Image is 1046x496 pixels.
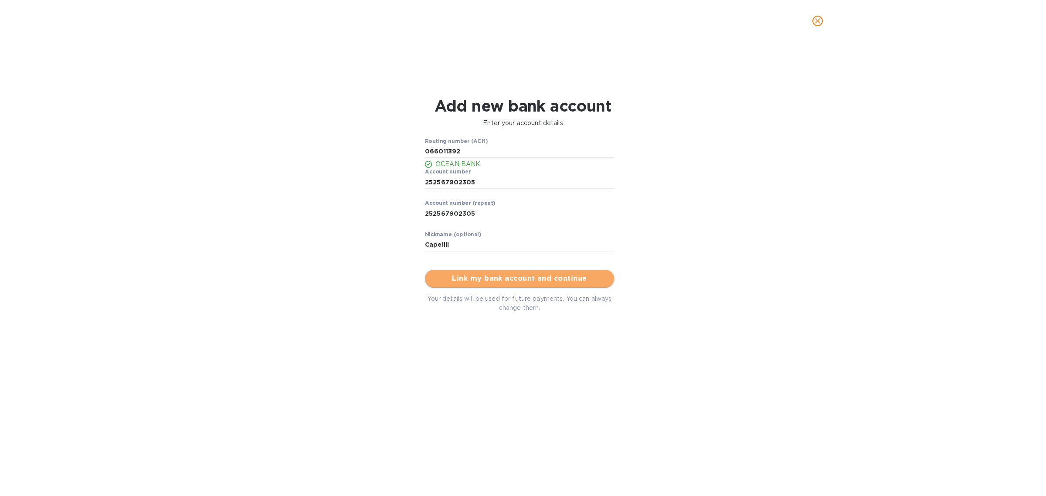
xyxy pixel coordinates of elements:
[807,10,828,31] button: close
[435,119,612,128] p: Enter your account details
[425,294,614,313] p: Your details will be used for future payments. You can always change them.
[425,201,496,206] label: Account number (repeat)
[435,97,612,115] h1: Add new bank account
[425,139,488,144] label: Routing number (ACH)
[425,232,482,238] label: Nickname (optional)
[432,273,607,284] span: Link my bank account and continue
[435,160,614,169] p: OCEAN BANK
[425,170,471,175] label: Account number
[425,270,614,287] button: Link my bank account and continue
